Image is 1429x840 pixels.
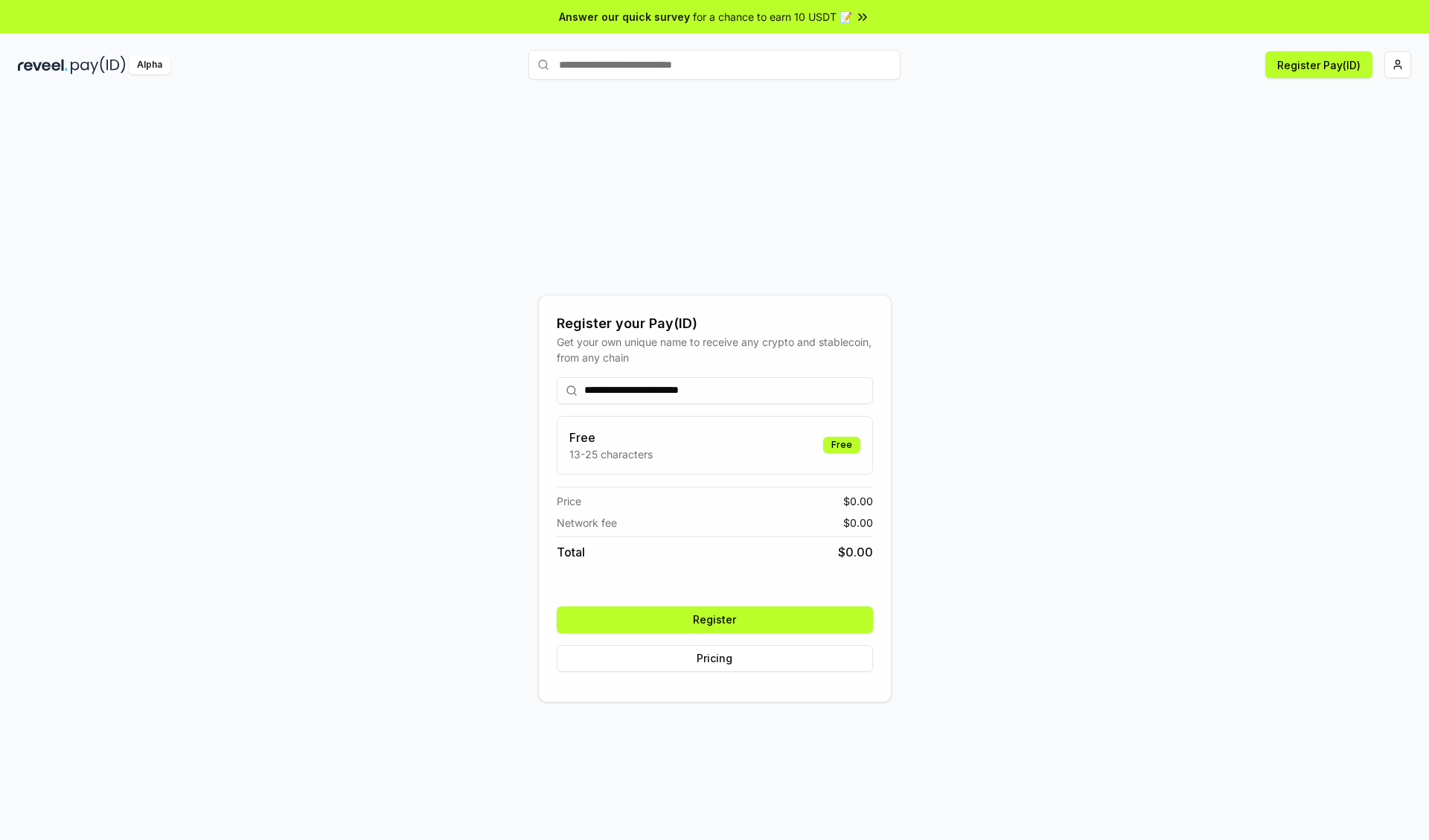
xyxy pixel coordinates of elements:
[559,9,690,25] span: Answer our quick survey
[557,543,585,561] span: Total
[569,429,653,446] h3: Free
[557,515,617,530] span: Network fee
[71,56,126,74] img: pay_id
[838,543,873,561] span: $ 0.00
[1265,51,1372,78] button: Register Pay(ID)
[557,334,873,365] div: Get your own unique name to receive any crypto and stablecoin, from any chain
[557,313,873,334] div: Register your Pay(ID)
[557,645,873,672] button: Pricing
[823,437,860,453] div: Free
[569,446,653,462] p: 13-25 characters
[557,493,581,509] span: Price
[129,56,170,74] div: Alpha
[843,515,873,530] span: $ 0.00
[557,606,873,633] button: Register
[18,56,68,74] img: reveel_dark
[843,493,873,509] span: $ 0.00
[693,9,852,25] span: for a chance to earn 10 USDT 📝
